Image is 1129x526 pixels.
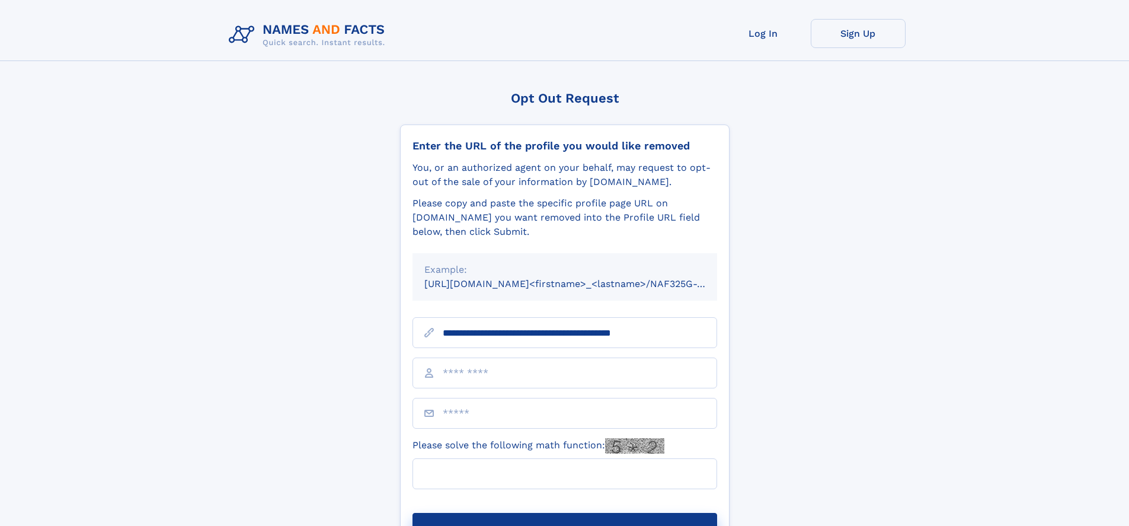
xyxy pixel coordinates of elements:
small: [URL][DOMAIN_NAME]<firstname>_<lastname>/NAF325G-xxxxxxxx [424,278,740,289]
div: You, or an authorized agent on your behalf, may request to opt-out of the sale of your informatio... [412,161,717,189]
a: Sign Up [811,19,906,48]
div: Opt Out Request [400,91,730,106]
div: Please copy and paste the specific profile page URL on [DOMAIN_NAME] you want removed into the Pr... [412,196,717,239]
div: Enter the URL of the profile you would like removed [412,139,717,152]
div: Example: [424,263,705,277]
img: Logo Names and Facts [224,19,395,51]
label: Please solve the following math function: [412,438,664,454]
a: Log In [716,19,811,48]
